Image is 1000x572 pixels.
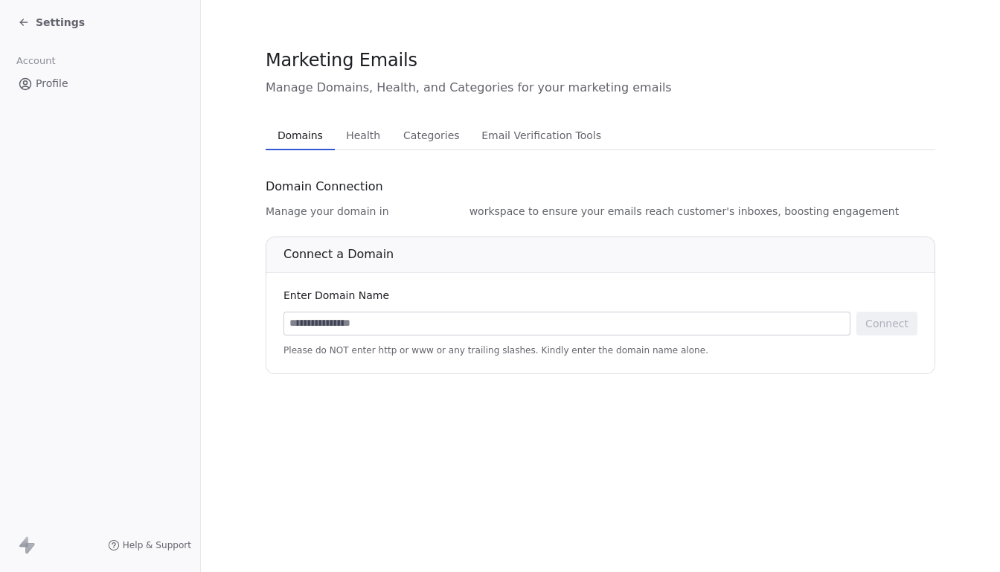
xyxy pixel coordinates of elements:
[10,50,62,72] span: Account
[677,204,899,219] span: customer's inboxes, boosting engagement
[123,539,191,551] span: Help & Support
[469,204,675,219] span: workspace to ensure your emails reach
[283,288,917,303] div: Enter Domain Name
[266,49,417,71] span: Marketing Emails
[36,76,68,91] span: Profile
[475,125,607,146] span: Email Verification Tools
[18,15,85,30] a: Settings
[266,204,389,219] span: Manage your domain in
[12,71,188,96] a: Profile
[108,539,191,551] a: Help & Support
[36,15,85,30] span: Settings
[856,312,917,335] button: Connect
[397,125,465,146] span: Categories
[266,178,383,196] span: Domain Connection
[272,125,329,146] span: Domains
[283,344,917,356] span: Please do NOT enter http or www or any trailing slashes. Kindly enter the domain name alone.
[283,247,394,261] span: Connect a Domain
[266,79,935,97] span: Manage Domains, Health, and Categories for your marketing emails
[340,125,386,146] span: Health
